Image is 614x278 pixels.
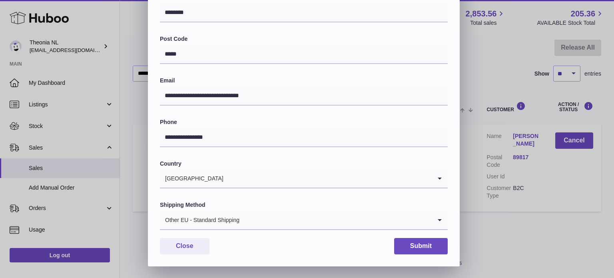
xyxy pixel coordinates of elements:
[240,211,432,229] input: Search for option
[160,201,448,209] label: Shipping Method
[160,169,224,188] span: [GEOGRAPHIC_DATA]
[224,169,432,188] input: Search for option
[160,160,448,168] label: Country
[160,211,448,230] div: Search for option
[160,211,240,229] span: Other EU - Standard Shipping
[160,169,448,188] div: Search for option
[394,238,448,254] button: Submit
[160,118,448,126] label: Phone
[160,238,209,254] button: Close
[160,35,448,43] label: Post Code
[160,77,448,84] label: Email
